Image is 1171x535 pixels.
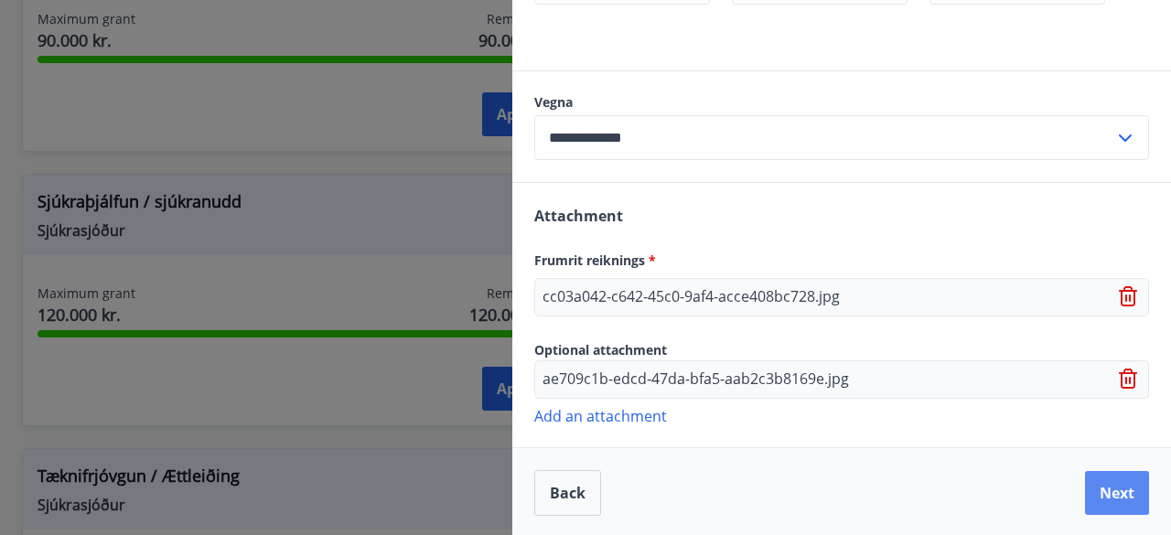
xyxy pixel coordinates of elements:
[543,286,840,308] p: cc03a042-c642-45c0-9af4-acce408bc728.jpg
[543,369,849,391] p: ae709c1b-edcd-47da-bfa5-aab2c3b8169e.jpg
[534,251,656,269] span: Frumrit reiknings
[534,341,667,358] span: Optional attachment
[534,470,601,516] button: Back
[534,206,623,226] span: Attachment
[534,406,1149,424] p: Add an attachment
[1085,471,1149,515] button: Next
[534,93,1149,112] label: Vegna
